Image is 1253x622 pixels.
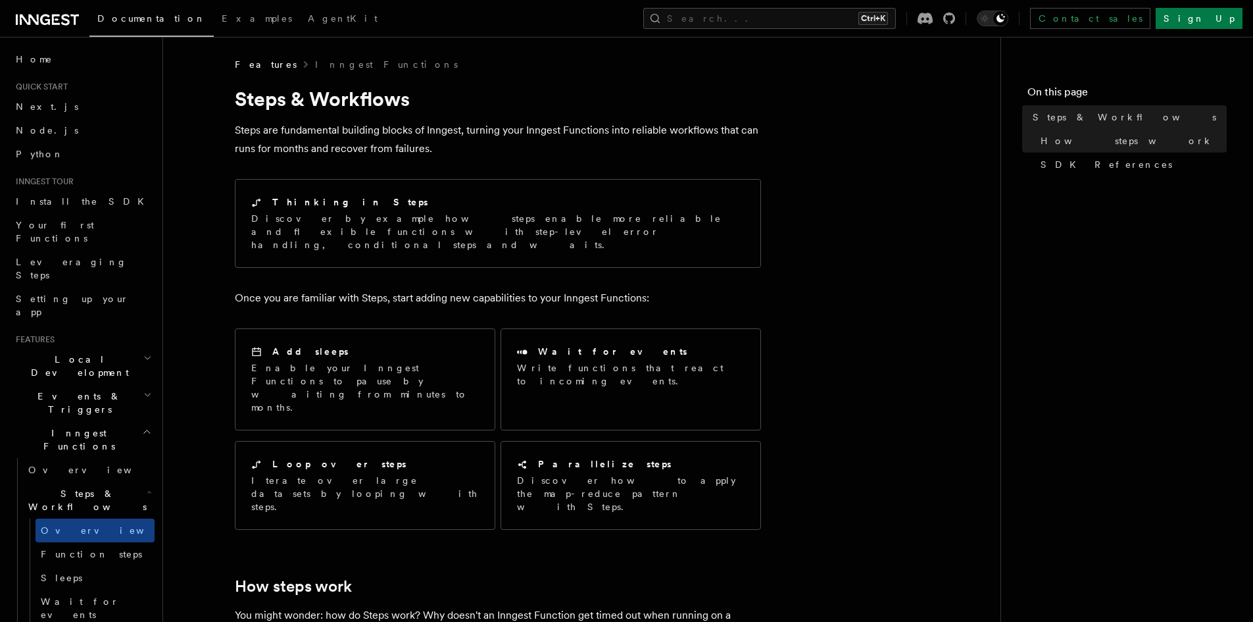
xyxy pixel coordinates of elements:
[41,525,176,536] span: Overview
[11,353,143,379] span: Local Development
[272,195,428,209] h2: Thinking in Steps
[1156,8,1242,29] a: Sign Up
[23,458,155,482] a: Overview
[11,118,155,142] a: Node.js
[300,4,385,36] a: AgentKit
[23,487,147,513] span: Steps & Workflows
[11,384,155,421] button: Events & Triggers
[16,294,129,317] span: Setting up your app
[16,53,53,66] span: Home
[235,121,761,158] p: Steps are fundamental building blocks of Inngest, turning your Inngest Functions into reliable wo...
[251,474,479,513] p: Iterate over large datasets by looping with steps.
[16,196,152,207] span: Install the SDK
[11,334,55,345] span: Features
[501,441,761,530] a: Parallelize stepsDiscover how to apply the map-reduce pattern with Steps.
[235,289,761,307] p: Once you are familiar with Steps, start adding new capabilities to your Inngest Functions:
[36,566,155,590] a: Sleeps
[1027,105,1227,129] a: Steps & Workflows
[251,212,745,251] p: Discover by example how steps enable more reliable and flexible functions with step-level error h...
[643,8,896,29] button: Search...Ctrl+K
[235,58,297,71] span: Features
[1033,111,1216,124] span: Steps & Workflows
[251,361,479,414] p: Enable your Inngest Functions to pause by waiting from minutes to months.
[235,328,495,430] a: Add sleepsEnable your Inngest Functions to pause by waiting from minutes to months.
[315,58,458,71] a: Inngest Functions
[235,441,495,530] a: Loop over stepsIterate over large datasets by looping with steps.
[11,287,155,324] a: Setting up your app
[517,361,745,388] p: Write functions that react to incoming events.
[16,149,64,159] span: Python
[11,176,74,187] span: Inngest tour
[235,179,761,268] a: Thinking in StepsDiscover by example how steps enable more reliable and flexible functions with s...
[214,4,300,36] a: Examples
[16,101,78,112] span: Next.js
[538,345,687,358] h2: Wait for events
[36,542,155,566] a: Function steps
[272,457,406,471] h2: Loop over steps
[501,328,761,430] a: Wait for eventsWrite functions that react to incoming events.
[308,13,378,24] span: AgentKit
[538,457,672,471] h2: Parallelize steps
[1041,134,1214,147] span: How steps work
[23,482,155,519] button: Steps & Workflows
[41,596,119,620] span: Wait for events
[11,82,68,92] span: Quick start
[235,577,352,596] a: How steps work
[272,345,349,358] h2: Add sleeps
[97,13,206,24] span: Documentation
[16,125,78,136] span: Node.js
[11,190,155,213] a: Install the SDK
[11,95,155,118] a: Next.js
[41,573,82,583] span: Sleeps
[517,474,745,513] p: Discover how to apply the map-reduce pattern with Steps.
[235,87,761,111] h1: Steps & Workflows
[36,519,155,542] a: Overview
[11,421,155,458] button: Inngest Functions
[11,47,155,71] a: Home
[16,220,94,244] span: Your first Functions
[11,213,155,250] a: Your first Functions
[858,12,888,25] kbd: Ctrl+K
[28,465,164,475] span: Overview
[89,4,214,37] a: Documentation
[16,257,127,280] span: Leveraging Steps
[41,549,142,559] span: Function steps
[11,427,142,453] span: Inngest Functions
[1027,84,1227,105] h4: On this page
[977,11,1008,26] button: Toggle dark mode
[222,13,292,24] span: Examples
[11,390,143,416] span: Events & Triggers
[1030,8,1150,29] a: Contact sales
[11,142,155,166] a: Python
[11,348,155,384] button: Local Development
[1035,153,1227,176] a: SDK References
[11,250,155,287] a: Leveraging Steps
[1041,158,1172,171] span: SDK References
[1035,129,1227,153] a: How steps work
